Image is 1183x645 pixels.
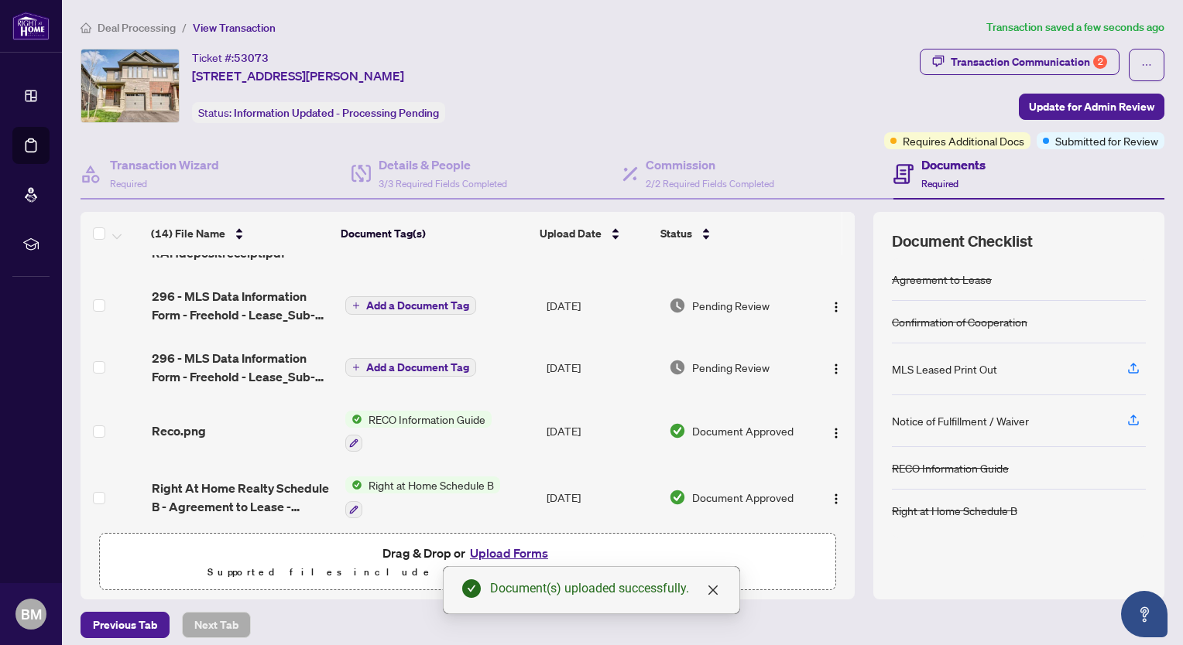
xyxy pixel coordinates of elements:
[654,212,801,255] th: Status
[182,612,251,638] button: Next Tab
[669,422,686,439] img: Document Status
[192,102,445,123] div: Status:
[152,287,333,324] span: 296 - MLS Data Information Form - Freehold - Lease_Sub-Lease Rev 01_22 1.pdf
[345,296,476,315] button: Add a Document Tag
[892,360,997,377] div: MLS Leased Print Out
[81,22,91,33] span: home
[345,411,492,452] button: Status IconRECO Information Guide
[892,459,1009,476] div: RECO Information Guide
[824,418,849,443] button: Logo
[462,579,481,598] span: check-circle
[192,67,404,85] span: [STREET_ADDRESS][PERSON_NAME]
[345,476,500,518] button: Status IconRight at Home Schedule B
[986,19,1164,36] article: Transaction saved a few seconds ago
[98,21,176,35] span: Deal Processing
[921,155,986,174] h4: Documents
[81,612,170,638] button: Previous Tab
[903,132,1024,149] span: Requires Additional Docs
[540,336,664,398] td: [DATE]
[362,476,500,493] span: Right at Home Schedule B
[366,300,469,311] span: Add a Document Tag
[830,427,842,439] img: Logo
[145,212,334,255] th: (14) File Name
[152,479,333,516] span: Right At Home Realty Schedule B - Agreement to Lease - Residential.pdf
[646,155,774,174] h4: Commission
[921,178,958,189] span: Required
[824,355,849,380] button: Logo
[345,411,362,428] img: Status Icon
[830,493,842,505] img: Logo
[366,362,469,373] span: Add a Document Tag
[705,582,722,599] a: Close
[1029,94,1154,119] span: Update for Admin Review
[1019,94,1164,120] button: Update for Admin Review
[352,302,360,309] span: plus
[892,313,1027,330] div: Confirmation of Cooperation
[692,422,794,439] span: Document Approved
[540,275,664,336] td: [DATE]
[152,349,333,386] span: 296 - MLS Data Information Form - Freehold - Lease_Sub-Lease Rev 01_22 1.pdf
[21,603,42,625] span: BM
[345,476,362,493] img: Status Icon
[920,49,1120,75] button: Transaction Communication2
[234,106,439,120] span: Information Updated - Processing Pending
[830,363,842,375] img: Logo
[660,225,692,242] span: Status
[110,155,219,174] h4: Transaction Wizard
[540,225,602,242] span: Upload Date
[692,297,770,314] span: Pending Review
[110,178,147,189] span: Required
[234,51,269,65] span: 53073
[379,178,507,189] span: 3/3 Required Fields Completed
[490,579,721,598] div: Document(s) uploaded successfully.
[669,297,686,314] img: Document Status
[334,212,533,255] th: Document Tag(s)
[352,363,360,371] span: plus
[379,155,507,174] h4: Details & People
[692,359,770,376] span: Pending Review
[1141,60,1152,70] span: ellipsis
[81,49,179,122] img: IMG-X12393554_1.jpg
[892,230,1033,252] span: Document Checklist
[707,584,719,596] span: close
[892,412,1029,429] div: Notice of Fulfillment / Waiver
[669,489,686,506] img: Document Status
[892,502,1017,519] div: Right at Home Schedule B
[669,359,686,376] img: Document Status
[892,271,992,288] div: Agreement to Lease
[12,12,50,40] img: logo
[93,613,157,637] span: Previous Tab
[345,358,476,377] button: Add a Document Tag
[824,485,849,510] button: Logo
[100,534,835,591] span: Drag & Drop orUpload FormsSupported files include .PDF, .JPG, .JPEG, .PNG under25MB
[182,19,187,36] li: /
[151,225,225,242] span: (14) File Name
[951,49,1107,74] div: Transaction Communication
[345,295,476,316] button: Add a Document Tag
[362,411,492,428] span: RECO Information Guide
[646,178,774,189] span: 2/2 Required Fields Completed
[109,563,826,582] p: Supported files include .PDF, .JPG, .JPEG, .PNG under 25 MB
[540,398,664,465] td: [DATE]
[345,357,476,377] button: Add a Document Tag
[1093,55,1107,69] div: 2
[193,21,276,35] span: View Transaction
[540,464,664,531] td: [DATE]
[382,543,553,563] span: Drag & Drop or
[1055,132,1158,149] span: Submitted for Review
[830,301,842,313] img: Logo
[533,212,654,255] th: Upload Date
[1121,591,1168,637] button: Open asap
[192,49,269,67] div: Ticket #:
[824,293,849,318] button: Logo
[692,489,794,506] span: Document Approved
[465,543,553,563] button: Upload Forms
[152,421,206,440] span: Reco.png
